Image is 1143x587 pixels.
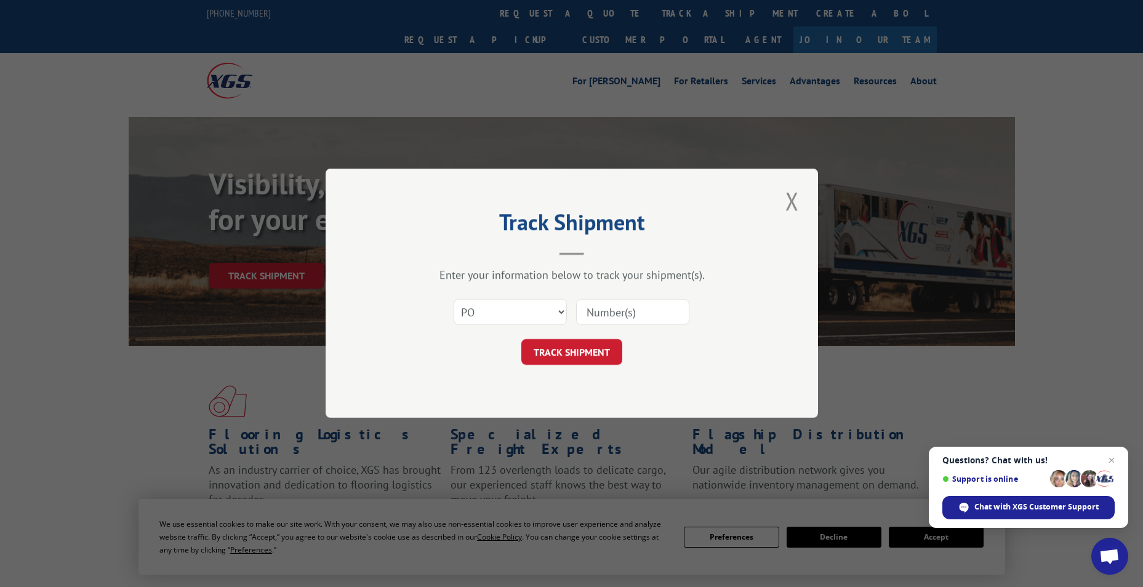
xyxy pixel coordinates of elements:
[387,214,756,237] h2: Track Shipment
[942,455,1115,465] span: Questions? Chat with us!
[942,474,1046,484] span: Support is online
[782,184,803,218] button: Close modal
[521,340,622,365] button: TRACK SHIPMENT
[974,501,1099,513] span: Chat with XGS Customer Support
[942,496,1115,519] span: Chat with XGS Customer Support
[1091,538,1128,575] a: Open chat
[576,300,689,325] input: Number(s)
[387,268,756,282] div: Enter your information below to track your shipment(s).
